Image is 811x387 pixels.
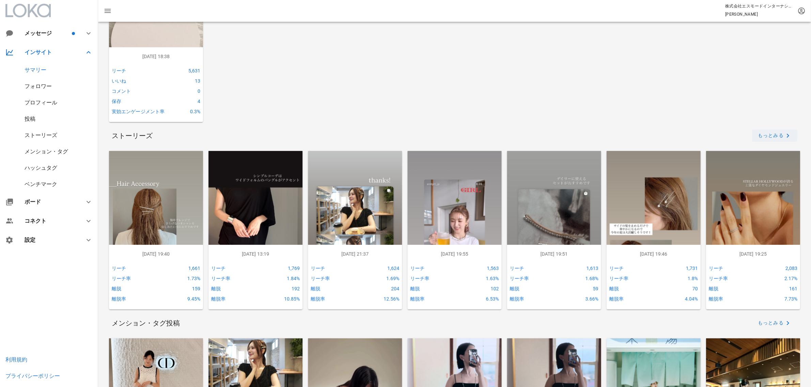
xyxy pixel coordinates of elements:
[706,151,800,318] img: 532590321_18518921953001008_5386198212007226949_n.jpg
[725,3,793,10] p: 株式会社エスモードインターナショナル
[25,99,57,106] a: プロフィール
[25,165,57,171] div: ハッシュタグ
[171,66,202,76] div: 5,631
[208,151,302,318] img: 533073405_18519062245001008_8923301105975574736_n.jpg
[370,273,401,284] div: 1.69%
[409,263,470,273] div: リーチ
[758,132,792,140] span: もっとみる
[25,132,57,138] a: ストーリーズ
[309,294,370,304] div: 離脱率
[669,273,699,284] div: 1.8%
[271,273,301,284] div: 1.84%
[109,151,203,318] img: 534308021_18519102829001008_3350135094447506536_n.jpg
[25,148,68,155] a: メンション・タグ
[707,263,768,273] div: リーチ
[409,294,470,304] div: 離脱率
[114,250,198,258] p: [DATE] 19:40
[110,284,171,294] div: 離脱
[25,67,46,73] a: サマリー
[768,273,799,284] div: 2.17%
[309,273,370,284] div: リーチ率
[210,263,271,273] div: リーチ
[25,199,76,205] div: ボード
[114,53,198,60] p: [DATE] 18:38
[308,151,402,318] img: 534304513_18518938189001008_2242687085051835640_n.jpg
[171,263,202,273] div: 1,661
[110,294,171,304] div: 離脱率
[608,284,669,294] div: 離脱
[752,317,797,329] button: もっとみる
[409,284,470,294] div: 離脱
[271,294,301,304] div: 10.85%
[509,284,570,294] div: 離脱
[171,96,202,106] div: 4
[309,284,370,294] div: 離脱
[725,11,793,18] p: [PERSON_NAME]
[25,30,71,36] div: メッセージ
[707,294,768,304] div: 離脱率
[171,86,202,96] div: 0
[5,356,27,363] a: 利用規約
[612,250,695,258] p: [DATE] 19:46
[507,151,601,318] img: 532014164_18518924989001008_2407246403499795023_n.jpg
[5,373,60,379] a: プライバシーポリシー
[112,131,153,141] div: ストーリーズ
[513,250,596,258] p: [DATE] 19:51
[707,273,768,284] div: リーチ率
[210,284,271,294] div: 離脱
[470,294,500,304] div: 6.53%
[570,294,600,304] div: 3.66%
[25,49,76,55] div: インサイト
[758,319,792,327] span: もっとみる
[509,263,570,273] div: リーチ
[712,250,795,258] p: [DATE] 19:25
[570,263,600,273] div: 1,613
[370,263,401,273] div: 1,624
[509,294,570,304] div: 離脱率
[570,284,600,294] div: 59
[171,284,202,294] div: 159
[271,263,301,273] div: 1,769
[309,263,370,273] div: リーチ
[608,294,669,304] div: 離脱率
[25,218,76,224] div: コネクト
[110,106,171,117] div: 実効エンゲージメント率
[669,263,699,273] div: 1,731
[607,151,701,318] img: 532541646_18518924506001008_7324488920918957181_n.jpg
[370,284,401,294] div: 204
[171,273,202,284] div: 1.73%
[752,130,797,142] button: もっとみる
[171,76,202,86] div: 13
[608,273,669,284] div: リーチ率
[413,250,496,258] p: [DATE] 19:55
[110,86,171,96] div: コメント
[25,181,57,187] div: ベンチマーク
[470,284,500,294] div: 102
[408,151,502,318] img: 531604547_1425241468757793_682486376565358907_n.jpg
[171,106,202,117] div: 0.3%
[271,284,301,294] div: 192
[669,294,699,304] div: 4.04%
[570,273,600,284] div: 1.68%
[409,273,470,284] div: リーチ率
[25,237,76,243] div: 設定
[768,294,799,304] div: 7.73%
[210,294,271,304] div: 離脱率
[25,116,35,122] a: 投稿
[313,250,396,258] p: [DATE] 21:37
[669,284,699,294] div: 70
[110,66,171,76] div: リーチ
[112,318,180,328] div: メンション・タグ投稿
[707,284,768,294] div: 離脱
[370,294,401,304] div: 12.56%
[25,83,52,89] div: フォロワー
[214,250,297,258] p: [DATE] 13:19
